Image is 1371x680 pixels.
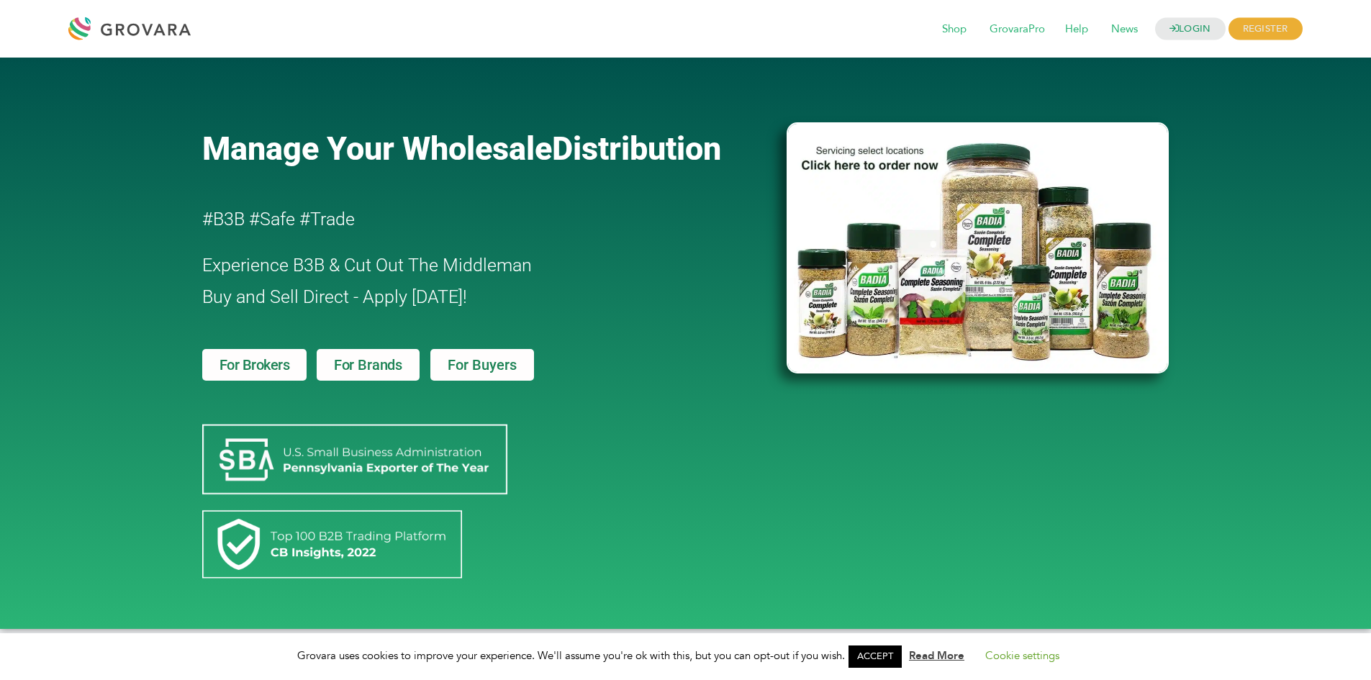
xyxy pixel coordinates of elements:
[220,358,290,372] span: For Brokers
[202,130,552,168] span: Manage Your Wholesale
[202,204,705,235] h2: #B3B #Safe #Trade
[979,16,1055,43] span: GrovaraPro
[430,349,534,381] a: For Buyers
[202,130,764,168] a: Manage Your WholesaleDistribution
[985,648,1059,663] a: Cookie settings
[552,130,721,168] span: Distribution
[932,22,977,37] a: Shop
[1229,18,1303,40] span: REGISTER
[932,16,977,43] span: Shop
[1055,22,1098,37] a: Help
[317,349,420,381] a: For Brands
[979,22,1055,37] a: GrovaraPro
[202,286,467,307] span: Buy and Sell Direct - Apply [DATE]!
[849,645,902,668] a: ACCEPT
[202,349,307,381] a: For Brokers
[448,358,517,372] span: For Buyers
[1155,18,1226,40] a: LOGIN
[1101,16,1148,43] span: News
[909,648,964,663] a: Read More
[202,255,532,276] span: Experience B3B & Cut Out The Middleman
[297,648,1074,663] span: Grovara uses cookies to improve your experience. We'll assume you're ok with this, but you can op...
[334,358,402,372] span: For Brands
[1101,22,1148,37] a: News
[1055,16,1098,43] span: Help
